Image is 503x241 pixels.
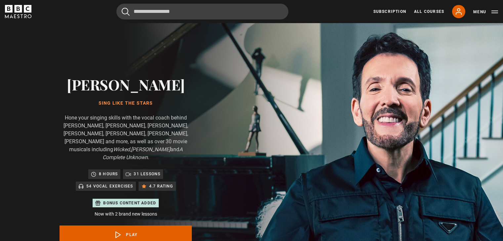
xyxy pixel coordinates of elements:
[103,200,156,206] p: Bonus content added
[414,9,444,15] a: All Courses
[113,146,130,153] i: Wicked
[103,146,183,160] i: A Complete Unknown
[134,171,160,177] p: 31 lessons
[149,183,173,189] p: 4.7 rating
[373,9,406,15] a: Subscription
[5,5,31,18] svg: BBC Maestro
[116,4,288,19] input: Search
[86,183,133,189] p: 54 Vocal Exercises
[60,76,192,93] h2: [PERSON_NAME]
[60,114,192,161] p: Hone your singing skills with the vocal coach behind [PERSON_NAME], [PERSON_NAME], [PERSON_NAME],...
[122,8,130,16] button: Submit the search query
[131,146,170,153] i: [PERSON_NAME]
[99,171,118,177] p: 8 hours
[60,101,192,106] h1: Sing Like the Stars
[473,9,498,15] button: Toggle navigation
[60,211,192,218] p: Now with 2 brand new lessons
